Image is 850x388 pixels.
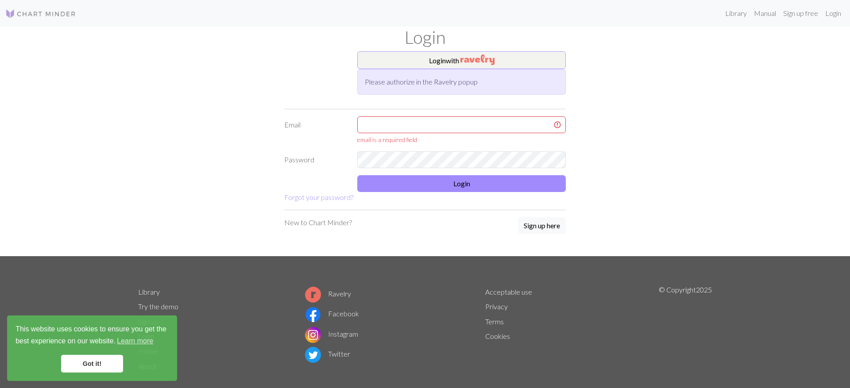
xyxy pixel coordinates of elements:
[305,309,359,318] a: Facebook
[284,217,352,228] p: New to Chart Minder?
[518,217,566,234] button: Sign up here
[357,69,566,95] div: Please authorize in the Ravelry popup
[5,8,76,19] img: Logo
[780,4,822,22] a: Sign up free
[485,332,510,340] a: Cookies
[357,135,566,144] div: email is a required field
[659,284,712,374] p: © Copyright 2025
[279,151,352,168] label: Password
[305,289,351,298] a: Ravelry
[7,315,177,381] div: cookieconsent
[750,4,780,22] a: Manual
[460,54,495,65] img: Ravelry
[305,287,321,303] img: Ravelry logo
[485,302,508,311] a: Privacy
[279,116,352,144] label: Email
[722,4,750,22] a: Library
[133,27,717,48] h1: Login
[305,347,321,363] img: Twitter logo
[15,324,169,348] span: This website uses cookies to ensure you get the best experience on our website.
[61,355,123,373] a: dismiss cookie message
[116,334,155,348] a: learn more about cookies
[822,4,845,22] a: Login
[518,217,566,235] a: Sign up here
[485,317,504,326] a: Terms
[138,302,178,311] a: Try the demo
[357,51,566,69] button: Loginwith
[138,288,160,296] a: Library
[357,175,566,192] button: Login
[305,330,358,338] a: Instagram
[305,307,321,323] img: Facebook logo
[485,288,532,296] a: Acceptable use
[284,193,353,201] a: Forgot your password?
[305,327,321,343] img: Instagram logo
[305,350,350,358] a: Twitter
